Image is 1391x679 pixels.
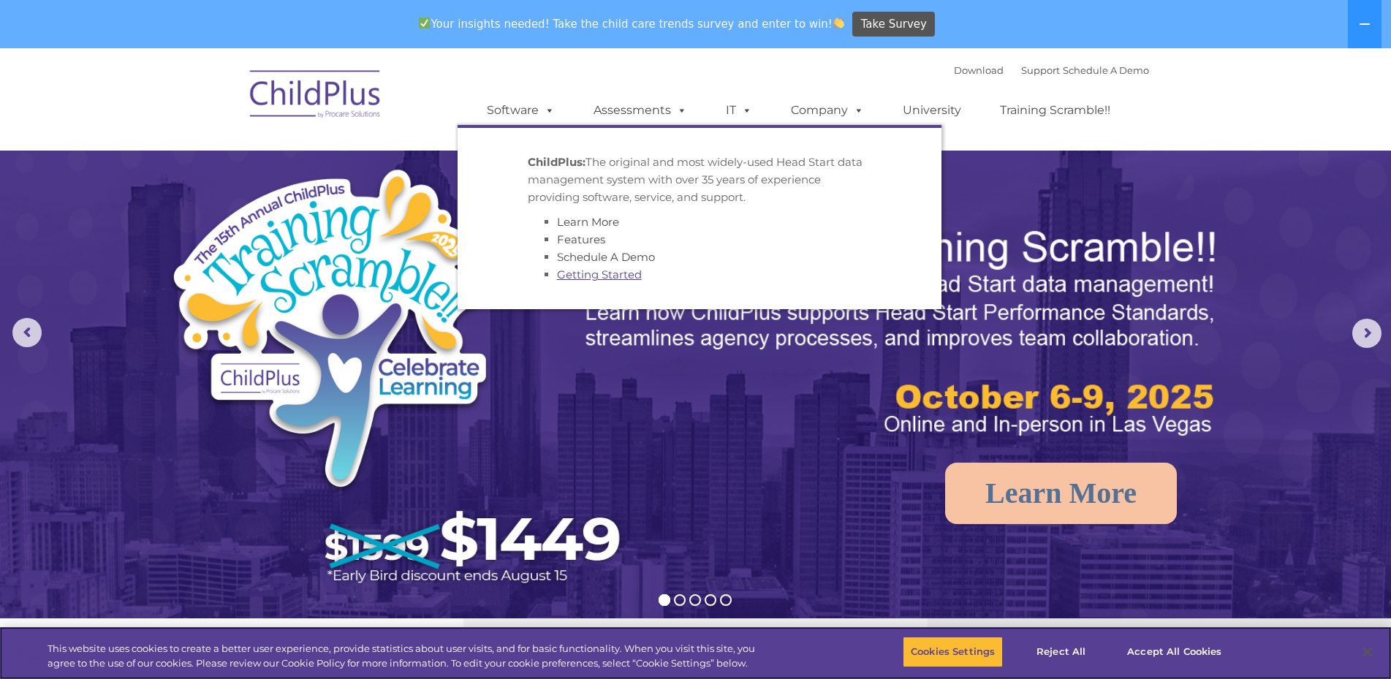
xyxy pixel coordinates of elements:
[203,96,248,107] span: Last name
[1119,637,1229,667] button: Accept All Cookies
[557,268,642,281] a: Getting Started
[776,96,879,125] a: Company
[243,60,389,133] img: ChildPlus by Procare Solutions
[945,463,1177,524] a: Learn More
[903,637,1003,667] button: Cookies Settings
[203,156,265,167] span: Phone number
[48,642,765,670] div: This website uses cookies to create a better user experience, provide statistics about user visit...
[711,96,767,125] a: IT
[861,12,927,37] span: Take Survey
[888,96,976,125] a: University
[1021,64,1060,76] a: Support
[1015,637,1107,667] button: Reject All
[557,250,655,264] a: Schedule A Demo
[1063,64,1149,76] a: Schedule A Demo
[852,12,935,37] a: Take Survey
[954,64,1004,76] a: Download
[472,96,569,125] a: Software
[419,18,430,29] img: ✅
[833,18,844,29] img: 👏
[557,215,619,229] a: Learn More
[528,155,585,169] strong: ChildPlus:
[528,153,871,206] p: The original and most widely-used Head Start data management system with over 35 years of experie...
[413,10,851,38] span: Your insights needed! Take the child care trends survey and enter to win!
[1352,636,1384,668] button: Close
[579,96,702,125] a: Assessments
[557,232,605,246] a: Features
[985,96,1125,125] a: Training Scramble!!
[954,64,1149,76] font: |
